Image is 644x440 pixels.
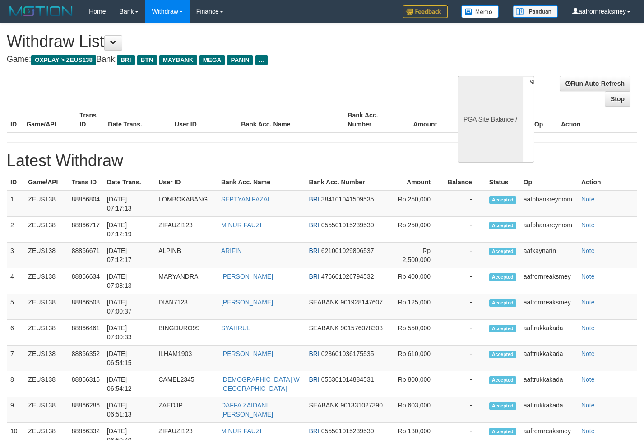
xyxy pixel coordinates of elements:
[103,346,155,371] td: [DATE] 06:54:15
[221,427,261,435] a: M NUR FAUZI
[7,55,420,64] h4: Game: Bank:
[581,196,595,203] a: Note
[344,107,397,133] th: Bank Acc. Number
[444,320,486,346] td: -
[221,221,261,229] a: M NUR FAUZI
[557,107,637,133] th: Action
[24,191,68,217] td: ZEUS138
[103,217,155,243] td: [DATE] 07:12:19
[581,350,595,357] a: Note
[7,371,24,397] td: 8
[520,174,578,191] th: Op
[578,174,637,191] th: Action
[221,196,271,203] a: SEPTYAN FAZAL
[309,247,319,254] span: BRI
[103,174,155,191] th: Date Trans.
[321,221,374,229] span: 055501015239530
[24,294,68,320] td: ZEUS138
[218,174,306,191] th: Bank Acc. Name
[7,268,24,294] td: 4
[24,243,68,268] td: ZEUS138
[520,191,578,217] td: aafphansreymom
[221,247,242,254] a: ARIFIN
[444,243,486,268] td: -
[7,152,637,170] h1: Latest Withdraw
[605,91,630,107] a: Stop
[68,346,103,371] td: 88866352
[221,350,273,357] a: [PERSON_NAME]
[155,191,218,217] td: LOMBOKABANG
[117,55,134,65] span: BRI
[489,325,516,332] span: Accepted
[68,217,103,243] td: 88866717
[581,247,595,254] a: Note
[392,191,444,217] td: Rp 250,000
[68,268,103,294] td: 88866634
[392,320,444,346] td: Rp 550,000
[199,55,225,65] span: MEGA
[531,107,557,133] th: Op
[227,55,253,65] span: PANIN
[520,243,578,268] td: aafkaynarin
[581,324,595,332] a: Note
[581,221,595,229] a: Note
[68,243,103,268] td: 88866671
[7,320,24,346] td: 6
[68,320,103,346] td: 88866461
[581,299,595,306] a: Note
[520,346,578,371] td: aaftrukkakada
[221,324,250,332] a: SYAHRUL
[103,243,155,268] td: [DATE] 07:12:17
[159,55,197,65] span: MAYBANK
[520,268,578,294] td: aafrornreaksmey
[392,397,444,423] td: Rp 603,000
[581,273,595,280] a: Note
[489,299,516,307] span: Accepted
[7,243,24,268] td: 3
[392,243,444,268] td: Rp 2,500,000
[24,320,68,346] td: ZEUS138
[321,376,374,383] span: 056301014884531
[340,402,382,409] span: 901331027390
[520,294,578,320] td: aafrornreaksmey
[450,107,499,133] th: Balance
[581,427,595,435] a: Note
[309,350,319,357] span: BRI
[444,191,486,217] td: -
[489,196,516,204] span: Accepted
[68,294,103,320] td: 88866508
[444,371,486,397] td: -
[7,217,24,243] td: 2
[103,268,155,294] td: [DATE] 07:08:13
[458,76,523,163] div: PGA Site Balance /
[31,55,96,65] span: OXPLAY > ZEUS138
[309,376,319,383] span: BRI
[581,402,595,409] a: Note
[489,248,516,255] span: Accepted
[155,217,218,243] td: ZIFAUZI123
[7,294,24,320] td: 5
[24,397,68,423] td: ZEUS138
[221,376,300,392] a: [DEMOGRAPHIC_DATA] W [GEOGRAPHIC_DATA]
[340,299,382,306] span: 901928147607
[321,247,374,254] span: 621001029806537
[24,371,68,397] td: ZEUS138
[68,174,103,191] th: Trans ID
[489,428,516,435] span: Accepted
[155,371,218,397] td: CAMEL2345
[309,299,338,306] span: SEABANK
[309,196,319,203] span: BRI
[520,371,578,397] td: aaftrukkakada
[104,107,171,133] th: Date Trans.
[7,174,24,191] th: ID
[321,350,374,357] span: 023601036175535
[392,217,444,243] td: Rp 250,000
[24,268,68,294] td: ZEUS138
[103,397,155,423] td: [DATE] 06:51:13
[489,376,516,384] span: Accepted
[340,324,382,332] span: 901576078303
[444,174,486,191] th: Balance
[309,273,319,280] span: BRI
[7,5,75,18] img: MOTION_logo.png
[155,174,218,191] th: User ID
